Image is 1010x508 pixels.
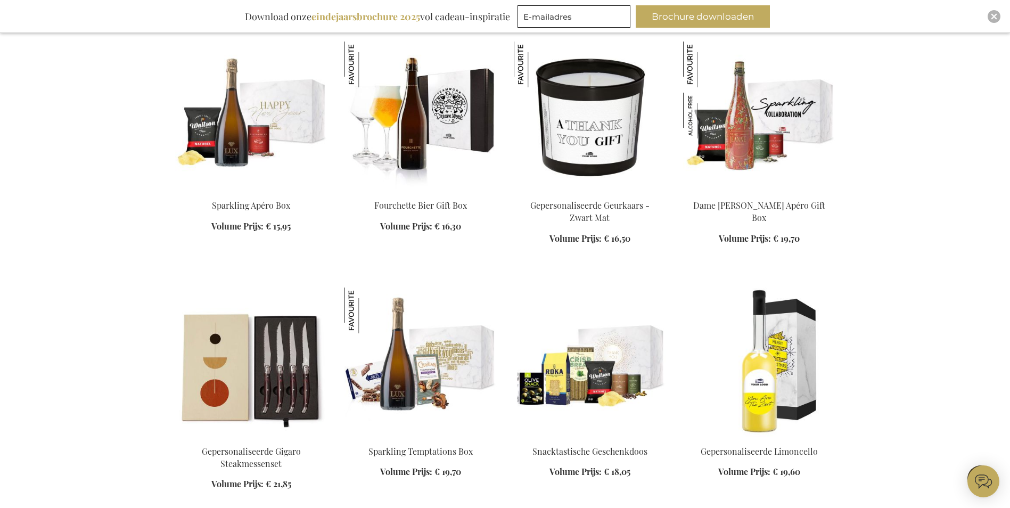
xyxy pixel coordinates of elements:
a: Volume Prijs: € 21,85 [211,478,291,490]
a: Sparkling Apéro Box [212,200,290,211]
a: Snacktastische Geschenkdoos [532,446,647,457]
img: Sparkling Temptations Bpx [344,288,497,437]
a: Volume Prijs: € 19,60 [718,466,800,478]
span: Volume Prijs: [380,466,432,477]
span: € 18,05 [604,466,630,477]
a: Sparkling Temptations Box [368,446,473,457]
a: Volume Prijs: € 16,50 [549,233,630,245]
div: Download onze vol cadeau-inspiratie [240,5,515,28]
a: Personalised Scented Candle - Black Matt Gepersonaliseerde Geurkaars - Zwart Mat [514,186,666,196]
a: Fourchette Beer Gift Box Fourchette Bier Gift Box [344,186,497,196]
span: Volume Prijs: [719,233,771,244]
span: € 15,95 [266,220,291,232]
img: Sparkling Apero Box [175,42,327,191]
a: Gepersonaliseerde Geurkaars - Zwart Mat [530,200,650,223]
input: E-mailadres [518,5,630,28]
img: Snacktastic Gift Box [514,288,666,437]
form: marketing offers and promotions [518,5,634,31]
span: € 19,60 [773,466,800,477]
img: Dame Jeanne Biermocktail Apéro Gift Box [683,93,729,138]
a: Gepersonaliseerde Limoncello [701,446,818,457]
span: Volume Prijs: [380,220,432,232]
img: Close [991,13,997,20]
a: Volume Prijs: € 15,95 [211,220,291,233]
a: Volume Prijs: € 16,30 [380,220,461,233]
button: Brochure downloaden [636,5,770,28]
a: Gepersonaliseerde Gigaro Steakmessenset [202,446,301,469]
span: Volume Prijs: [718,466,770,477]
span: € 16,50 [604,233,630,244]
a: Snacktastic Gift Box [514,432,666,443]
img: Fourchette Beer Gift Box [344,42,497,191]
span: Volume Prijs: [549,466,602,477]
a: Fourchette Bier Gift Box [374,200,467,211]
span: € 21,85 [266,478,291,489]
span: Volume Prijs: [211,478,264,489]
span: € 19,70 [773,233,800,244]
span: € 16,30 [434,220,461,232]
a: Personalised Gigaro Meat Knives [175,432,327,443]
span: € 19,70 [434,466,461,477]
a: Volume Prijs: € 19,70 [719,233,800,245]
a: Dame [PERSON_NAME] Apéro Gift Box [693,200,825,223]
img: Personalized Limoncello [683,288,835,437]
img: Personalised Gigaro Meat Knives [175,288,327,437]
a: Dame Jeanne Biermocktail Apéro Gift Box Dame Jeanne Biermocktail Apéro Gift Box Dame Jeanne Bierm... [683,186,835,196]
a: Personalized Limoncello [683,432,835,443]
img: Dame Jeanne Biermocktail Apéro Gift Box [683,42,835,191]
b: eindejaarsbrochure 2025 [311,10,420,23]
iframe: belco-activator-frame [967,465,999,497]
img: Gepersonaliseerde Geurkaars - Zwart Mat [514,42,560,87]
a: Sparkling Temptations Bpx Sparkling Temptations Box [344,432,497,443]
a: Volume Prijs: € 19,70 [380,466,461,478]
img: Fourchette Bier Gift Box [344,42,390,87]
a: Sparkling Apero Box [175,186,327,196]
div: Close [988,10,1000,23]
img: Sparkling Temptations Box [344,288,390,333]
a: Volume Prijs: € 18,05 [549,466,630,478]
span: Volume Prijs: [211,220,264,232]
img: Dame Jeanne Biermocktail Apéro Gift Box [683,42,729,87]
img: Personalised Scented Candle - Black Matt [514,42,666,191]
span: Volume Prijs: [549,233,602,244]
